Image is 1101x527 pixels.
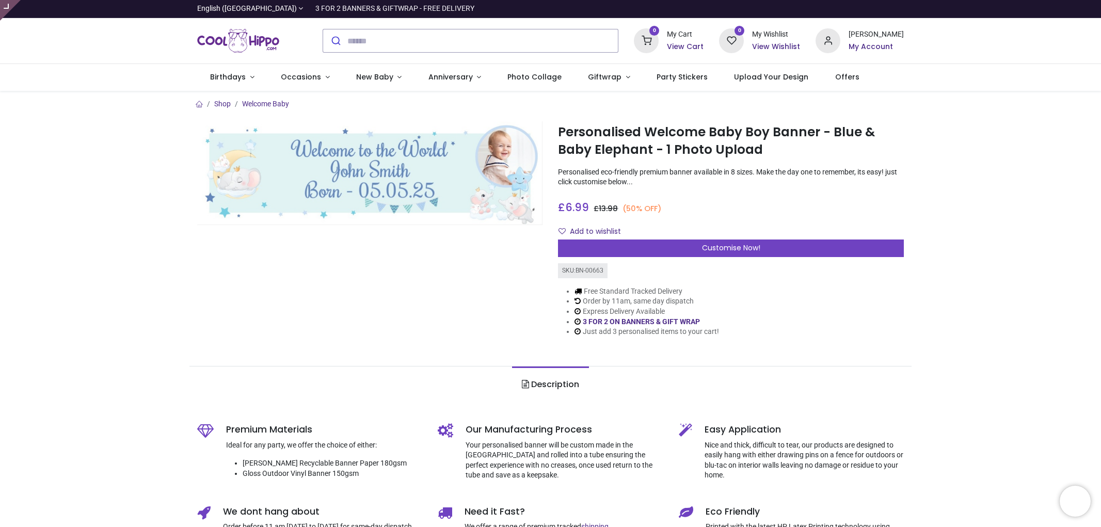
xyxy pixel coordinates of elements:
h5: Need it Fast? [465,505,663,518]
li: Gloss Outdoor Vinyl Banner 150gsm [243,469,423,479]
sup: 0 [649,26,659,36]
a: Anniversary [415,64,494,91]
a: View Wishlist [752,42,800,52]
a: Logo of Cool Hippo [197,26,280,55]
p: Nice and thick, difficult to tear, our products are designed to easily hang with either drawing p... [705,440,904,481]
a: Welcome Baby [242,100,289,108]
img: Cool Hippo [197,26,280,55]
span: Party Stickers [657,72,708,82]
a: 0 [634,36,659,44]
span: New Baby [356,72,393,82]
span: £ [594,203,618,214]
img: Personalised Welcome Baby Boy Banner - Blue & Baby Elephant - 1 Photo Upload [197,121,543,225]
a: Occasions [267,64,343,91]
span: £ [558,200,589,215]
span: Birthdays [210,72,246,82]
li: Free Standard Tracked Delivery [575,286,719,297]
li: Order by 11am, same day dispatch [575,296,719,307]
div: My Cart [667,29,704,40]
h5: We dont hang about [223,505,423,518]
div: [PERSON_NAME] [849,29,904,40]
h1: Personalised Welcome Baby Boy Banner - Blue & Baby Elephant - 1 Photo Upload [558,123,904,159]
span: 6.99 [565,200,589,215]
span: Anniversary [428,72,473,82]
button: Submit [323,29,347,52]
div: My Wishlist [752,29,800,40]
p: Your personalised banner will be custom made in the [GEOGRAPHIC_DATA] and rolled into a tube ensu... [466,440,663,481]
a: English ([GEOGRAPHIC_DATA]) [197,4,304,14]
a: Shop [214,100,231,108]
small: (50% OFF) [623,203,662,214]
span: Photo Collage [507,72,562,82]
iframe: Customer reviews powered by Trustpilot [687,4,904,14]
span: Occasions [281,72,321,82]
h5: Premium Materials [226,423,423,436]
div: SKU: BN-00663 [558,263,608,278]
a: Description [512,366,589,403]
li: Just add 3 personalised items to your cart! [575,327,719,337]
a: 0 [719,36,744,44]
h5: Our Manufacturing Process [466,423,663,436]
i: Add to wishlist [559,228,566,235]
sup: 0 [735,26,744,36]
a: View Cart [667,42,704,52]
span: Offers [835,72,859,82]
li: Express Delivery Available [575,307,719,317]
h5: Easy Application [705,423,904,436]
span: Upload Your Design [734,72,808,82]
span: Customise Now! [702,243,760,253]
span: 13.98 [599,203,618,214]
a: 3 FOR 2 ON BANNERS & GIFT WRAP [583,317,700,326]
button: Add to wishlistAdd to wishlist [558,223,630,241]
a: Giftwrap [575,64,644,91]
li: [PERSON_NAME] Recyclable Banner Paper 180gsm [243,458,423,469]
p: Ideal for any party, we offer the choice of either: [226,440,423,451]
p: Personalised eco-friendly premium banner available in 8 sizes. Make the day one to remember, its ... [558,167,904,187]
a: New Baby [343,64,415,91]
h5: Eco Friendly [706,505,904,518]
a: My Account [849,42,904,52]
iframe: Brevo live chat [1060,486,1091,517]
div: 3 FOR 2 BANNERS & GIFTWRAP - FREE DELIVERY [315,4,474,14]
span: Giftwrap [588,72,621,82]
a: Birthdays [197,64,268,91]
